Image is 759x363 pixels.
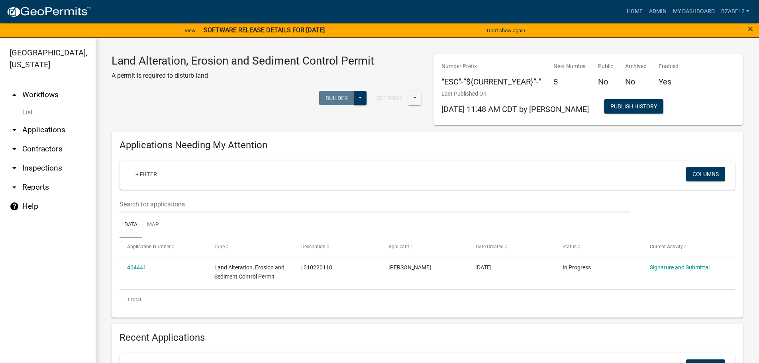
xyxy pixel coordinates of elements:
[204,26,325,34] strong: SOFTWARE RELEASE DETAILS FOR [DATE]
[10,125,19,135] i: arrow_drop_down
[10,90,19,100] i: arrow_drop_up
[650,264,710,271] a: Signature and Submittal
[371,91,409,105] button: Settings
[748,24,753,33] button: Close
[120,212,142,238] a: Data
[555,237,642,257] datatable-header-cell: Status
[120,237,207,257] datatable-header-cell: Application Number
[214,244,225,249] span: Type
[127,244,171,249] span: Application Number
[748,23,753,34] span: ×
[686,167,725,181] button: Columns
[563,244,577,249] span: Status
[301,264,332,271] span: | 010220110
[650,244,683,249] span: Current Activity
[112,71,374,80] p: A permit is required to disturb land
[127,264,146,271] a: 464441
[112,54,374,68] h3: Land Alteration, Erosion and Sediment Control Permit
[181,24,199,37] a: View
[10,144,19,154] i: arrow_drop_down
[10,163,19,173] i: arrow_drop_down
[301,244,326,249] span: Description
[484,24,528,37] button: Don't show again
[10,182,19,192] i: arrow_drop_down
[659,77,679,86] h5: Yes
[475,244,503,249] span: Date Created
[120,139,735,151] h4: Applications Needing My Attention
[475,264,492,271] span: 08/15/2025
[604,99,663,114] button: Publish History
[120,290,735,310] div: 1 total
[598,77,613,86] h5: No
[598,62,613,71] p: Public
[10,202,19,211] i: help
[604,104,663,110] wm-modal-confirm: Workflow Publish History
[388,244,409,249] span: Applicant
[120,332,735,343] h4: Recent Applications
[441,90,589,98] p: Last Published On
[214,264,284,280] span: Land Alteration, Erosion and Sediment Control Permit
[142,212,164,238] a: Map
[294,237,381,257] datatable-header-cell: Description
[624,4,646,19] a: Home
[553,62,586,71] p: Next Number
[207,237,294,257] datatable-header-cell: Type
[718,4,753,19] a: bzabel2
[381,237,468,257] datatable-header-cell: Applicant
[642,237,729,257] datatable-header-cell: Current Activity
[441,77,541,86] h5: “ESC"-”${CURRENT_YEAR}”-”
[670,4,718,19] a: My Dashboard
[646,4,670,19] a: Admin
[441,104,589,114] span: [DATE] 11:48 AM CDT by [PERSON_NAME]
[129,167,163,181] a: + Filter
[388,264,431,271] span: Brian Zabel
[563,264,591,271] span: In Progress
[441,62,541,71] p: Number Prefix
[120,196,630,212] input: Search for applications
[625,62,647,71] p: Archived
[553,77,586,86] h5: 5
[468,237,555,257] datatable-header-cell: Date Created
[659,62,679,71] p: Enabled
[625,77,647,86] h5: No
[319,91,354,105] button: Builder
